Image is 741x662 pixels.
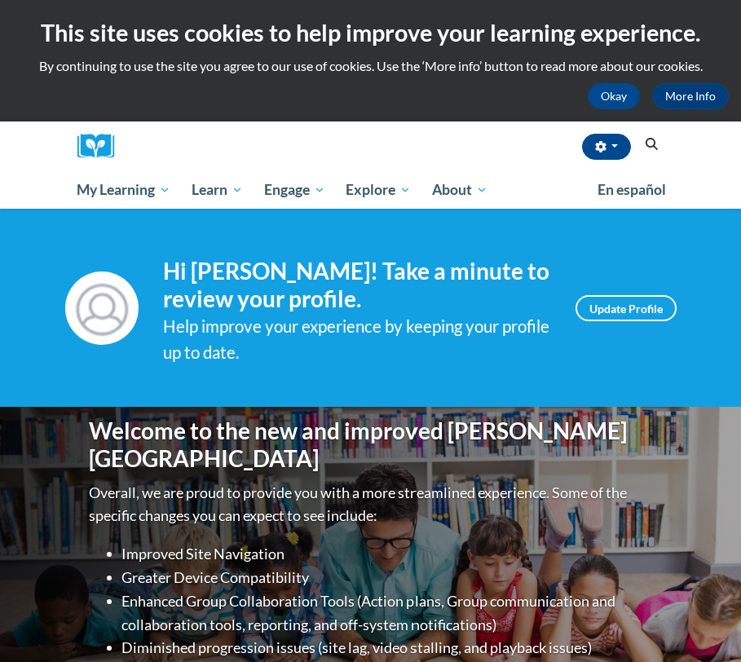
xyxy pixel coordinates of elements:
a: Cox Campus [77,134,126,159]
span: Engage [264,180,325,200]
iframe: Button to launch messaging window [676,597,728,649]
button: Search [639,135,664,154]
h2: This site uses cookies to help improve your learning experience. [12,16,729,49]
button: Account Settings [582,134,631,160]
img: Profile Image [65,271,139,345]
a: Engage [254,171,336,209]
a: Learn [181,171,254,209]
p: Overall, we are proud to provide you with a more streamlined experience. Some of the specific cha... [90,481,652,528]
button: Okay [588,83,640,109]
img: Logo brand [77,134,126,159]
a: Update Profile [576,295,677,321]
span: My Learning [77,180,170,200]
a: En español [587,173,677,207]
span: Explore [346,180,411,200]
a: More Info [652,83,729,109]
span: En español [598,181,666,198]
span: About [432,180,487,200]
a: Explore [335,171,421,209]
a: My Learning [67,171,182,209]
a: About [421,171,498,209]
li: Improved Site Navigation [122,542,652,566]
h4: Hi [PERSON_NAME]! Take a minute to review your profile. [163,258,551,312]
span: Learn [192,180,243,200]
div: Help improve your experience by keeping your profile up to date. [163,313,551,367]
li: Greater Device Compatibility [122,566,652,589]
li: Enhanced Group Collaboration Tools (Action plans, Group communication and collaboration tools, re... [122,589,652,637]
p: By continuing to use the site you agree to our use of cookies. Use the ‘More info’ button to read... [12,57,729,75]
li: Diminished progression issues (site lag, video stalling, and playback issues) [122,636,652,660]
h1: Welcome to the new and improved [PERSON_NAME][GEOGRAPHIC_DATA] [90,417,652,472]
div: Main menu [65,171,677,209]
